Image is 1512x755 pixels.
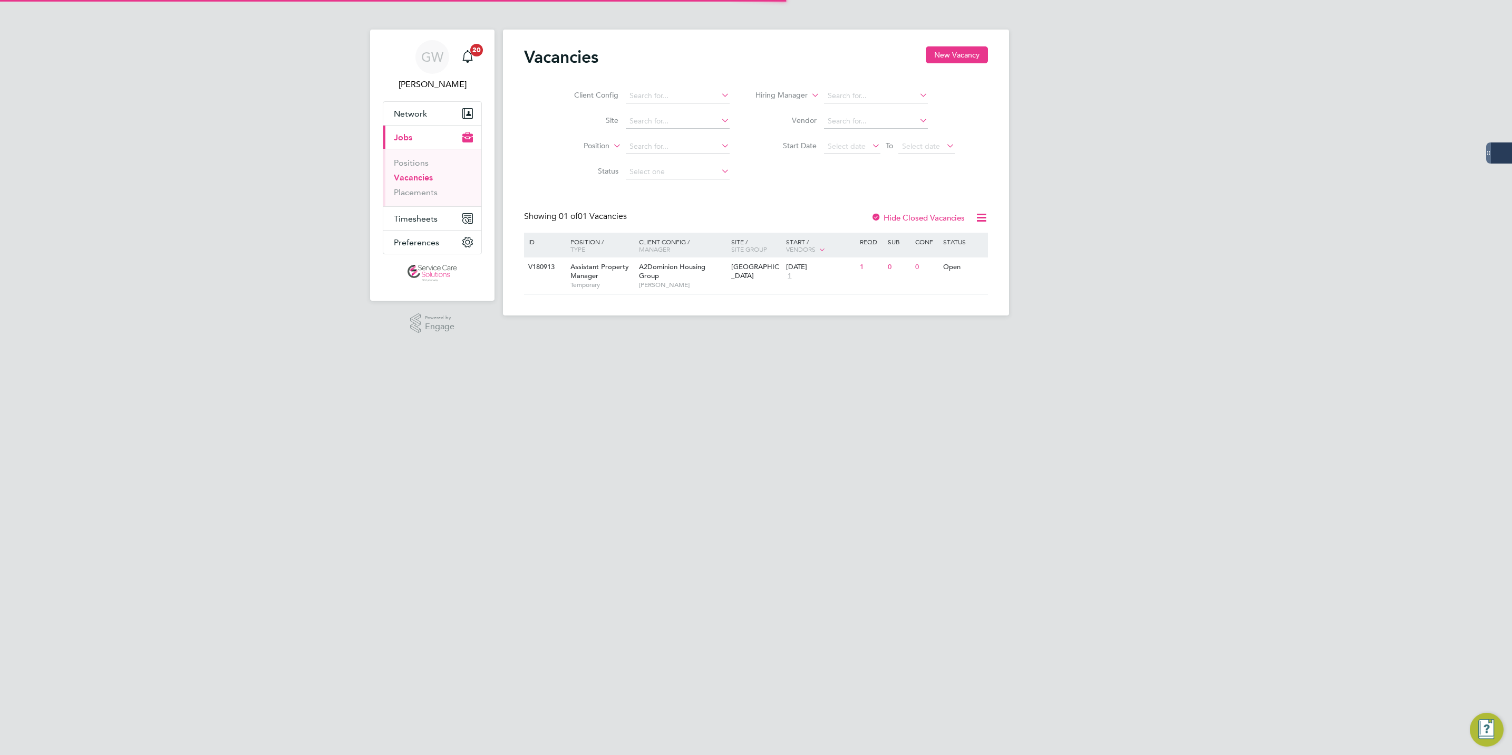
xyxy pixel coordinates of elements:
div: Position / [563,233,636,258]
label: Position [549,141,609,151]
div: Reqd [857,233,885,251]
span: Assistant Property Manager [570,262,629,280]
input: Search for... [626,139,730,154]
div: [DATE] [786,263,855,272]
button: Engage Resource Center [1470,713,1504,747]
span: Jobs [394,132,412,142]
span: A2Dominion Housing Group [639,262,705,280]
span: Powered by [425,313,454,322]
label: Client Config [558,90,618,100]
button: Network [383,102,481,125]
button: Jobs [383,126,481,149]
input: Search for... [626,89,730,103]
button: Preferences [383,231,481,254]
a: GW[PERSON_NAME] [383,40,482,91]
span: Temporary [570,281,634,289]
span: 01 of [559,211,578,222]
div: Status [941,233,986,251]
span: 20 [470,44,483,56]
span: Vendors [786,245,816,253]
div: Jobs [383,149,481,206]
span: Select date [902,141,940,151]
span: Engage [425,322,454,331]
img: servicecare-logo-retina.png [408,265,457,282]
nav: Main navigation [370,30,495,301]
div: Start / [783,233,857,259]
div: Conf [913,233,940,251]
a: Placements [394,187,438,197]
span: [PERSON_NAME] [639,281,726,289]
label: Start Date [756,141,817,150]
span: Site Group [731,245,767,253]
a: Positions [394,158,429,168]
span: GW [421,50,443,64]
div: V180913 [526,257,563,277]
div: Sub [885,233,913,251]
a: 20 [457,40,478,74]
span: Select date [828,141,866,151]
div: 0 [885,257,913,277]
a: Powered byEngage [410,313,455,333]
input: Search for... [824,89,928,103]
a: Vacancies [394,173,433,183]
label: Hide Closed Vacancies [871,213,965,223]
div: Open [941,257,986,277]
button: Timesheets [383,207,481,230]
div: Showing [524,211,629,222]
div: ID [526,233,563,251]
div: Client Config / [636,233,729,258]
div: 1 [857,257,885,277]
div: 0 [913,257,940,277]
span: To [883,139,896,152]
h2: Vacancies [524,46,598,68]
span: Preferences [394,237,439,247]
span: George Westhead [383,78,482,91]
span: [GEOGRAPHIC_DATA] [731,262,779,280]
input: Search for... [626,114,730,129]
button: New Vacancy [926,46,988,63]
span: Timesheets [394,214,438,224]
span: 1 [786,272,793,281]
a: Go to home page [383,265,482,282]
input: Search for... [824,114,928,129]
label: Status [558,166,618,176]
label: Hiring Manager [747,90,808,101]
div: Site / [729,233,784,258]
label: Vendor [756,116,817,125]
label: Site [558,116,618,125]
span: Manager [639,245,670,253]
input: Select one [626,165,730,179]
span: 01 Vacancies [559,211,627,222]
span: Network [394,109,427,119]
span: Type [570,245,585,253]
